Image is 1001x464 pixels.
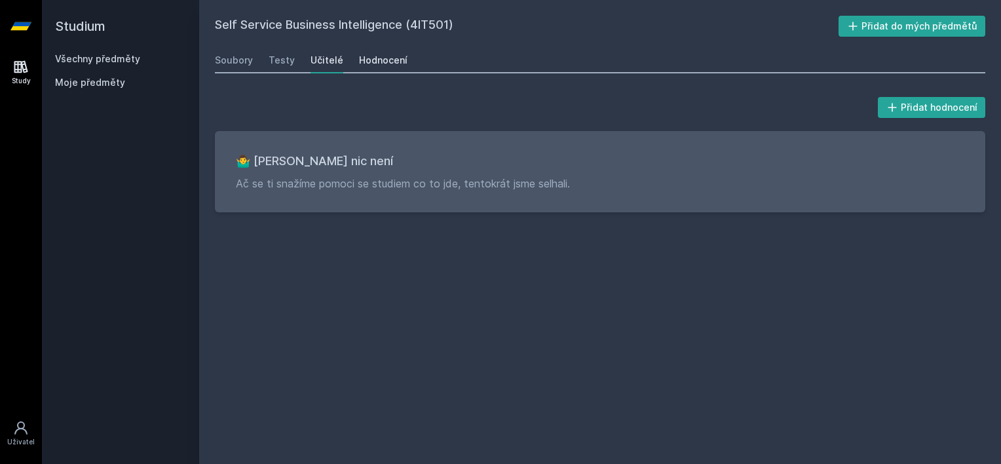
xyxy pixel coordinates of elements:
[215,47,253,73] a: Soubory
[55,53,140,64] a: Všechny předměty
[3,414,39,454] a: Uživatel
[215,54,253,67] div: Soubory
[215,16,839,37] h2: Self Service Business Intelligence (4IT501)
[269,54,295,67] div: Testy
[359,47,407,73] a: Hodnocení
[12,76,31,86] div: Study
[236,152,964,170] h3: 🤷‍♂️ [PERSON_NAME] nic není
[311,47,343,73] a: Učitelé
[236,176,964,191] p: Ač se ti snažíme pomoci se studiem co to jde, tentokrát jsme selhali.
[55,76,125,89] span: Moje předměty
[839,16,986,37] button: Přidat do mých předmětů
[269,47,295,73] a: Testy
[311,54,343,67] div: Učitelé
[359,54,407,67] div: Hodnocení
[878,97,986,118] button: Přidat hodnocení
[7,437,35,447] div: Uživatel
[3,52,39,92] a: Study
